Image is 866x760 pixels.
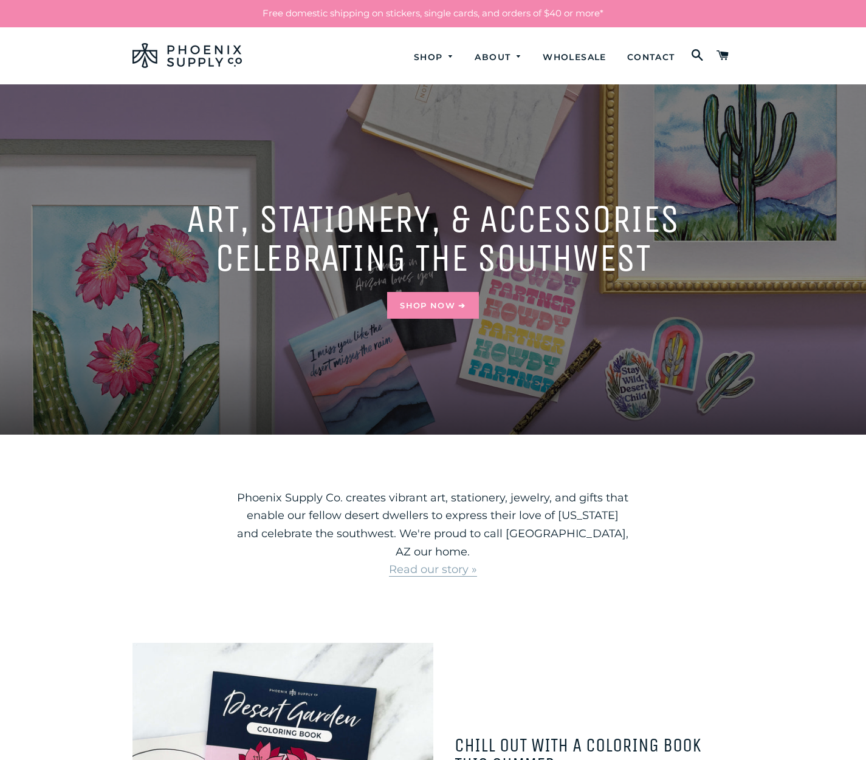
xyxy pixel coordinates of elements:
a: About [466,41,531,73]
p: Phoenix Supply Co. creates vibrant art, stationery, jewelry, and gifts that enable our fellow des... [235,489,630,579]
a: Wholesale [534,41,616,73]
a: Contact [618,41,684,73]
a: Read our story » [389,563,477,577]
img: Phoenix Supply Co. [132,43,242,68]
h2: Art, Stationery, & accessories celebrating the southwest [132,200,734,277]
a: Shop [405,41,464,73]
a: Shop Now ➔ [387,292,478,319]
